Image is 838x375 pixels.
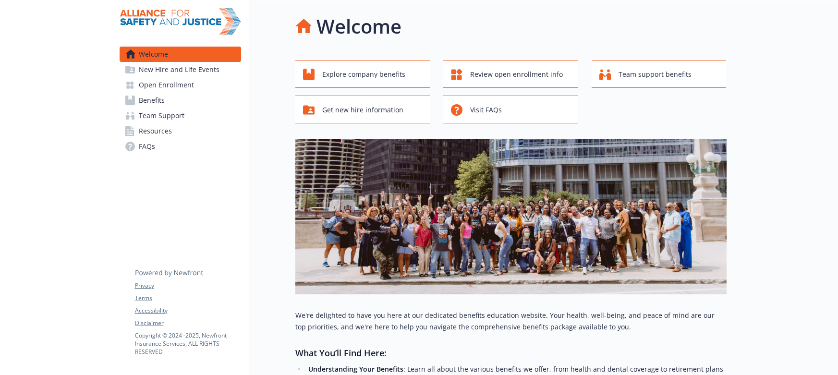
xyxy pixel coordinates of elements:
span: Open Enrollment [139,77,194,93]
strong: Understanding Your Benefits [308,364,403,374]
a: Terms [135,294,241,302]
button: Explore company benefits [295,60,430,88]
span: Team support benefits [619,65,692,84]
span: Welcome [139,47,168,62]
a: Disclaimer [135,319,241,327]
span: FAQs [139,139,155,154]
a: Benefits [120,93,241,108]
p: We're delighted to have you here at our dedicated benefits education website. Your health, well-b... [295,310,727,333]
span: Get new hire information [322,101,403,119]
span: Team Support [139,108,184,123]
button: Team support benefits [592,60,727,88]
button: Review open enrollment info [443,60,578,88]
span: Visit FAQs [470,101,502,119]
button: Visit FAQs [443,96,578,123]
img: overview page banner [295,139,727,294]
a: Resources [120,123,241,139]
p: Copyright © 2024 - 2025 , Newfront Insurance Services, ALL RIGHTS RESERVED [135,331,241,356]
a: Privacy [135,281,241,290]
span: Resources [139,123,172,139]
h3: What You’ll Find Here: [295,346,727,360]
a: FAQs [120,139,241,154]
a: Welcome [120,47,241,62]
a: Team Support [120,108,241,123]
span: New Hire and Life Events [139,62,219,77]
span: Review open enrollment info [470,65,563,84]
button: Get new hire information [295,96,430,123]
a: New Hire and Life Events [120,62,241,77]
a: Open Enrollment [120,77,241,93]
a: Accessibility [135,306,241,315]
span: Explore company benefits [322,65,405,84]
h1: Welcome [316,12,401,41]
span: Benefits [139,93,165,108]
